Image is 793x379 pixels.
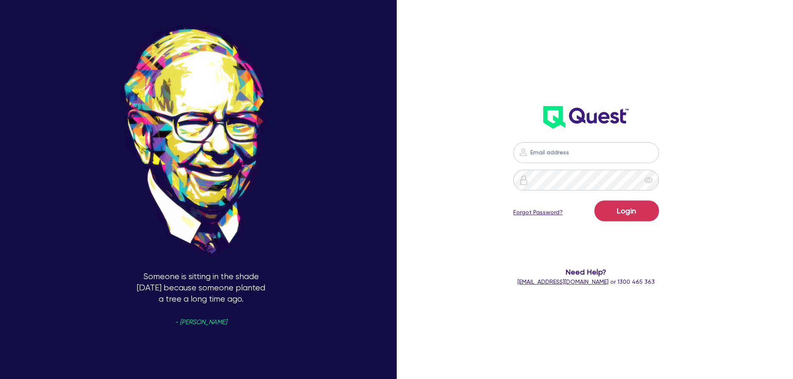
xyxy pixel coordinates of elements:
span: Need Help? [480,266,693,277]
span: - [PERSON_NAME] [175,319,227,325]
input: Email address [513,142,659,163]
img: icon-password [519,175,529,185]
a: [EMAIL_ADDRESS][DOMAIN_NAME] [517,278,609,285]
button: Login [594,201,659,221]
span: or 1300 465 363 [517,278,655,285]
a: Forgot Password? [513,208,563,217]
span: eye [644,176,653,184]
img: icon-password [518,147,528,157]
img: wH2k97JdezQIQAAAABJRU5ErkJggg== [543,106,629,129]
